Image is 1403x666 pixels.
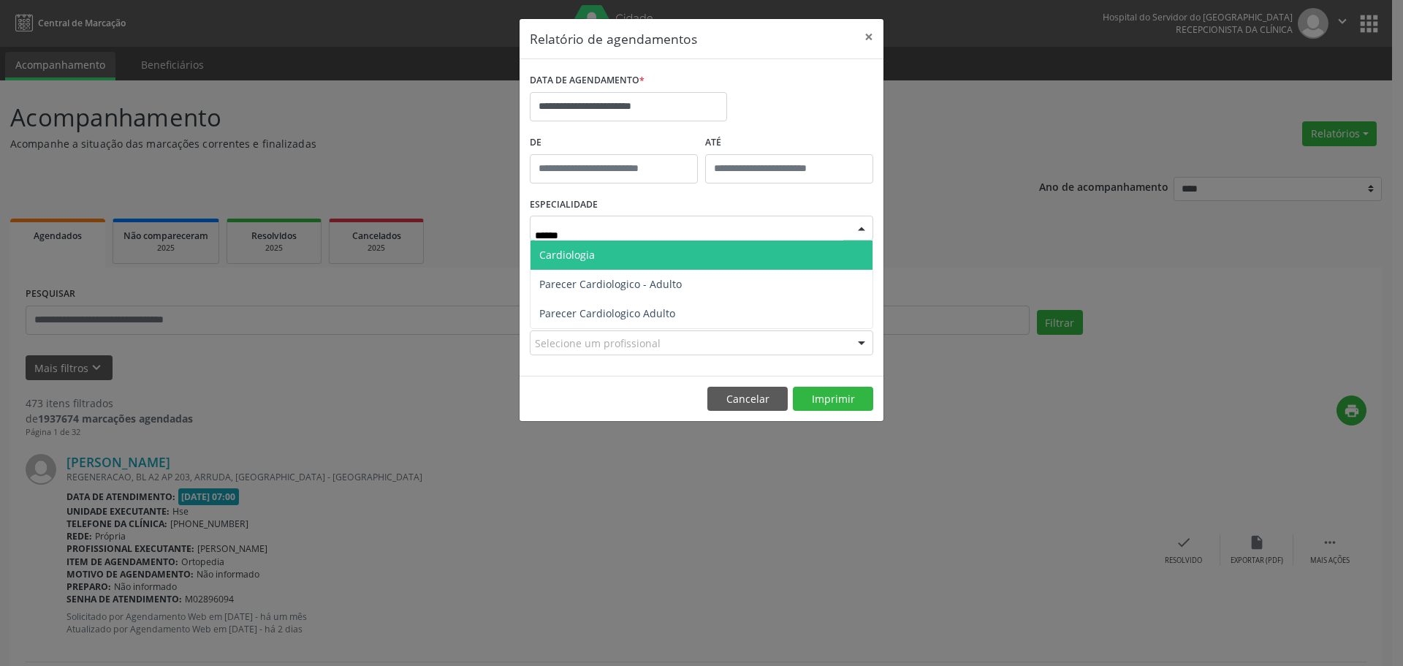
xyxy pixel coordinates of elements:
[854,19,883,55] button: Close
[530,29,697,48] h5: Relatório de agendamentos
[793,387,873,412] button: Imprimir
[530,69,645,92] label: DATA DE AGENDAMENTO
[535,336,661,351] span: Selecione um profissional
[705,132,873,154] label: ATÉ
[539,306,675,320] span: Parecer Cardiologico Adulto
[707,387,788,412] button: Cancelar
[530,132,698,154] label: De
[539,248,595,262] span: Cardiologia
[530,194,598,216] label: ESPECIALIDADE
[539,277,682,291] span: Parecer Cardiologico - Adulto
